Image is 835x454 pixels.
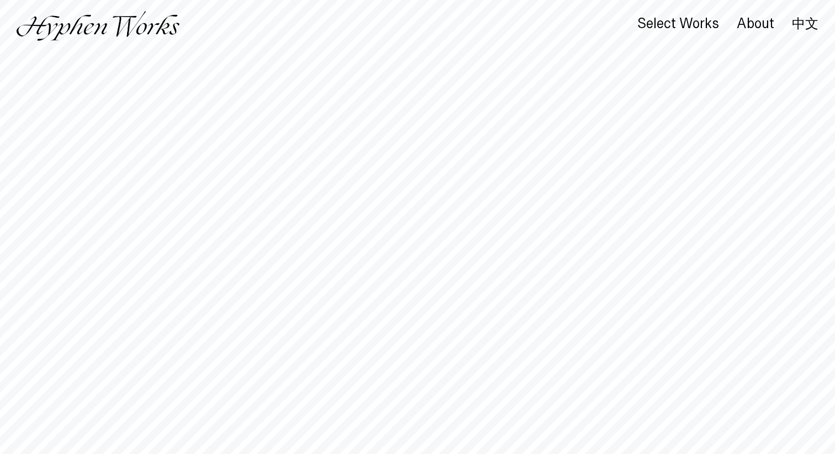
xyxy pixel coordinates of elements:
[792,18,818,30] a: 中文
[737,16,774,31] div: About
[737,18,774,30] a: About
[637,18,719,30] a: Select Works
[637,16,719,31] div: Select Works
[17,11,179,41] img: Hyphen Works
